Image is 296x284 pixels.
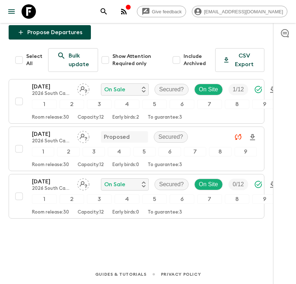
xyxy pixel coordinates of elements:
div: 2 [60,194,84,204]
div: 8 [225,100,250,109]
button: [DATE]2026 South Camp (Dec - Mar)Assign pack leaderOn SaleSecured?On SiteTrip Fill123456789Room r... [9,79,264,124]
div: 1 [32,147,54,156]
div: Secured? [154,131,188,143]
p: 2026 South Camp (Dec - Mar) [32,91,71,97]
span: Include Archived [184,53,212,67]
a: Give feedback [137,6,186,17]
div: 6 [170,100,194,109]
button: Propose Departures [9,25,91,40]
p: On Sale [104,85,125,94]
p: [DATE] [32,177,71,186]
button: search adventures [97,4,111,19]
div: 6 [170,194,194,204]
svg: Synced Successfully [254,180,263,189]
a: Bulk update [48,48,98,72]
div: 3 [87,194,112,204]
p: Capacity: 12 [78,210,104,215]
p: On Sale [104,180,125,189]
span: Assign pack leader [77,86,89,91]
button: CSV Export [215,48,264,72]
p: Room release: 30 [32,162,69,168]
div: 9 [252,100,277,109]
svg: Synced Successfully [254,85,263,94]
div: 5 [142,100,167,109]
p: Capacity: 12 [78,115,104,120]
div: 4 [115,194,139,204]
svg: Download Onboarding [268,180,277,189]
div: 7 [197,194,222,204]
p: Early birds: 0 [112,162,139,168]
svg: Unable to sync - Check prices and secured [234,133,242,141]
div: 9 [235,147,257,156]
div: 6 [158,147,181,156]
div: 5 [142,194,167,204]
p: 1 / 12 [233,85,244,94]
a: Privacy Policy [161,270,201,278]
div: 8 [225,194,250,204]
div: 4 [108,147,130,156]
p: Bulk update [69,51,89,69]
div: 3 [87,100,112,109]
p: Room release: 30 [32,210,69,215]
svg: Download Onboarding [268,86,277,94]
svg: Download Onboarding [248,133,257,142]
p: Secured? [158,133,183,141]
p: To guarantee: 3 [148,162,182,168]
div: Trip Fill [228,84,248,95]
p: 2026 South Camp (Dec - Mar) [32,138,71,144]
p: Proposed [104,133,130,141]
div: On Site [194,84,223,95]
p: Early birds: 0 [112,210,139,215]
p: To guarantee: 3 [148,210,182,215]
p: Capacity: 12 [78,162,104,168]
p: Early birds: 2 [112,115,139,120]
p: On Site [199,180,218,189]
span: Give feedback [148,9,186,14]
div: 7 [184,147,206,156]
span: Select All [26,53,42,67]
p: [DATE] [32,82,71,91]
div: [EMAIL_ADDRESS][DOMAIN_NAME] [192,6,287,17]
span: Assign pack leader [77,180,89,186]
div: 1 [32,100,57,109]
p: Secured? [159,180,184,189]
p: To guarantee: 3 [148,115,182,120]
div: 2 [57,147,79,156]
div: 2 [60,100,84,109]
div: 3 [83,147,105,156]
span: Assign pack leader [77,133,89,139]
div: 8 [209,147,231,156]
p: Secured? [159,85,184,94]
button: menu [4,4,19,19]
div: 9 [252,194,277,204]
div: Secured? [154,179,189,190]
p: On Site [199,85,218,94]
p: Room release: 30 [32,115,69,120]
p: 0 / 12 [233,180,244,189]
span: Show Attention Required only [112,53,166,67]
div: 7 [197,100,222,109]
div: 5 [133,147,156,156]
div: Secured? [154,84,189,95]
div: 4 [115,100,139,109]
a: Guides & Tutorials [95,270,147,278]
p: [DATE] [32,130,71,138]
p: 2026 South Camp (Dec - Mar) [32,186,71,192]
div: Trip Fill [228,179,248,190]
button: [DATE]2026 South Camp (Dec - Mar)Assign pack leaderProposedSecured?123456789Room release:30Capaci... [9,127,264,171]
div: On Site [194,179,223,190]
div: 1 [32,194,57,204]
span: [EMAIL_ADDRESS][DOMAIN_NAME] [200,9,287,14]
button: [DATE]2026 South Camp (Dec - Mar)Assign pack leaderOn SaleSecured?On SiteTrip Fill123456789Room r... [9,174,264,219]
